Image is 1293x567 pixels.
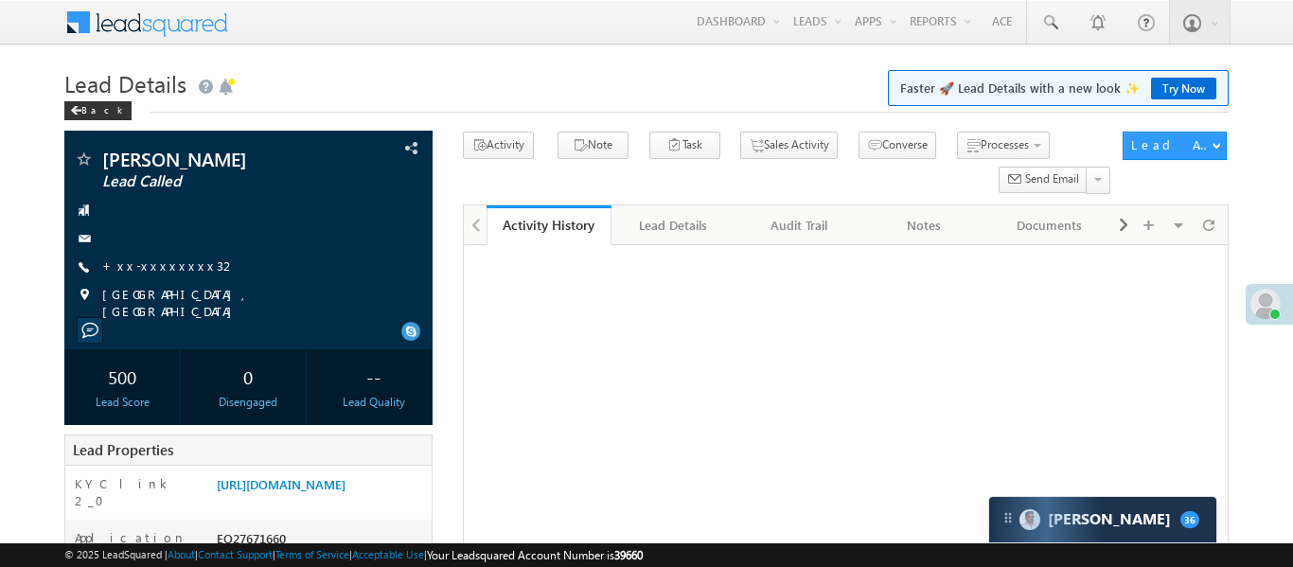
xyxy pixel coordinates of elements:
[649,132,720,159] button: Task
[195,394,301,411] div: Disengaged
[999,167,1088,194] button: Send Email
[614,548,643,562] span: 39660
[195,359,301,394] div: 0
[168,548,195,560] a: About
[427,548,643,562] span: Your Leadsquared Account Number is
[102,172,329,191] span: Lead Called
[753,214,845,237] div: Audit Trail
[1025,170,1079,187] span: Send Email
[988,496,1217,543] div: carter-dragCarter[PERSON_NAME]36
[69,394,175,411] div: Lead Score
[102,150,329,168] span: [PERSON_NAME]
[64,68,186,98] span: Lead Details
[217,476,345,492] a: [URL][DOMAIN_NAME]
[987,205,1112,245] a: Documents
[73,440,173,459] span: Lead Properties
[862,205,987,245] a: Notes
[75,475,198,509] label: KYC link 2_0
[275,548,349,560] a: Terms of Service
[64,101,132,120] div: Back
[627,214,719,237] div: Lead Details
[75,529,198,563] label: Application Number
[102,257,237,274] a: +xx-xxxxxxxx32
[198,548,273,560] a: Contact Support
[501,216,597,234] div: Activity History
[64,546,643,564] span: © 2025 LeadSquared | | | | |
[487,205,611,245] a: Activity History
[859,132,936,159] button: Converse
[321,359,427,394] div: --
[1180,511,1199,528] span: 36
[321,394,427,411] div: Lead Quality
[981,137,1029,151] span: Processes
[1002,214,1095,237] div: Documents
[352,548,424,560] a: Acceptable Use
[877,214,970,237] div: Notes
[102,286,399,320] span: [GEOGRAPHIC_DATA], [GEOGRAPHIC_DATA]
[64,100,141,116] a: Back
[1123,132,1227,160] button: Lead Actions
[1131,136,1212,153] div: Lead Actions
[558,132,629,159] button: Note
[611,205,736,245] a: Lead Details
[212,529,432,556] div: EQ27671660
[1001,510,1016,525] img: carter-drag
[957,132,1050,159] button: Processes
[737,205,862,245] a: Audit Trail
[463,132,534,159] button: Activity
[740,132,838,159] button: Sales Activity
[900,79,1216,97] span: Faster 🚀 Lead Details with a new look ✨
[69,359,175,394] div: 500
[1151,78,1216,99] a: Try Now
